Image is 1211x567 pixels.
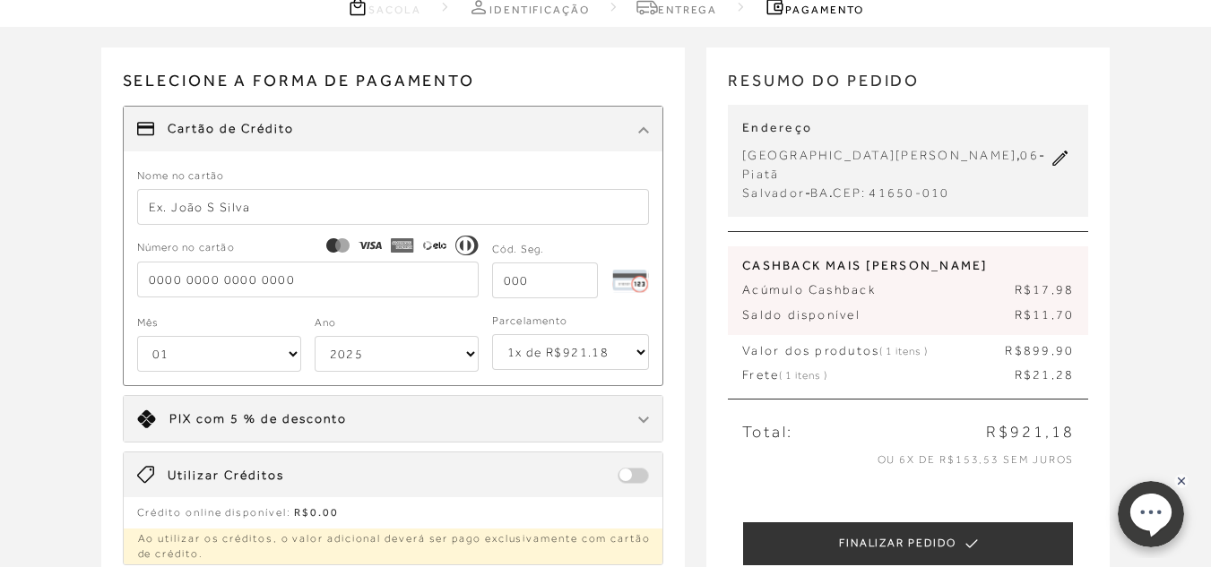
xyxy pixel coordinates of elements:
[1024,343,1051,357] span: 899
[492,262,599,298] input: 000
[742,342,928,360] span: Valor dos produtos
[742,421,793,443] span: Total:
[137,314,160,331] label: Mês
[742,184,1047,202] div: - .
[879,345,928,357] span: ( 1 itens )
[742,281,1074,299] p: Acúmulo Cashback
[137,168,225,185] label: Nome no cartão
[294,506,339,519] span: R$0.00
[638,126,649,133] img: chevron
[137,262,479,297] input: 0000 0000 0000 0000
[168,467,284,485] span: Utilizar Créditos
[168,120,294,138] span: Cartão de Crédito
[1051,343,1075,357] span: ,90
[986,421,1074,443] span: R$921,18
[742,185,805,200] span: Salvador
[1015,281,1075,299] span: R$17,98
[742,119,1047,137] p: Endereço
[137,189,650,225] input: Ex. João S Silva
[1015,366,1075,384] span: R$21,28
[742,521,1074,566] button: FINALIZAR PEDIDO
[779,369,827,382] span: ( 1 itens )
[137,506,291,519] span: Crédito online disponível:
[869,185,949,200] span: 41650-010
[742,306,1074,324] p: Saldo disponível
[742,167,779,181] span: Piatã
[742,257,1074,275] span: CASHBACK MAIS [PERSON_NAME]
[1015,306,1075,324] span: R$11,70
[1005,343,1023,357] span: R$
[196,411,347,425] span: com 5 % de desconto
[315,314,337,331] label: Ano
[492,241,545,258] label: Cód. Seg.
[169,411,192,425] span: PIX
[137,239,235,256] span: Número no cartão
[742,366,827,384] span: Frete
[492,313,567,330] label: Parcelamento
[742,146,1047,184] div: , -
[124,528,663,564] p: Ao utilizar os créditos, o valor adicional deverá ser pago exclusivamente com cartão de crédito.
[638,417,649,424] img: chevron
[1020,148,1038,162] span: 06
[833,185,866,200] span: CEP:
[742,148,1016,162] span: [GEOGRAPHIC_DATA][PERSON_NAME]
[123,69,664,106] span: Selecione a forma de pagamento
[878,453,1075,466] span: ou 6x de R$153,53 sem juros
[810,185,829,200] span: BA
[728,69,1088,106] h2: RESUMO DO PEDIDO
